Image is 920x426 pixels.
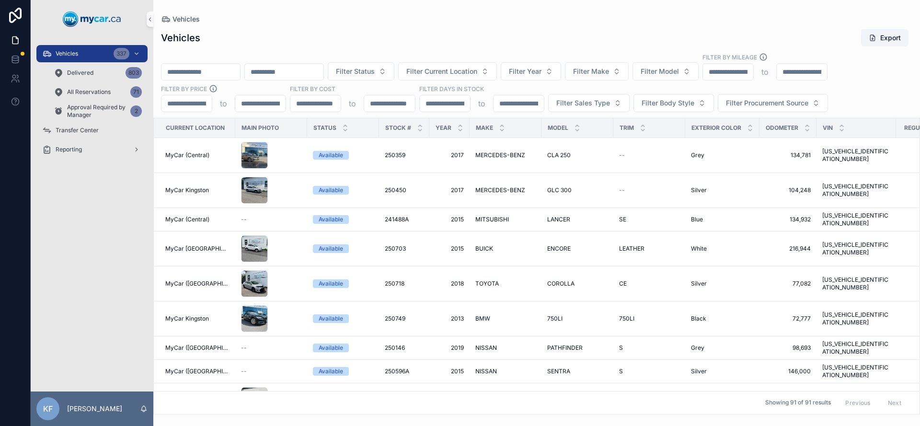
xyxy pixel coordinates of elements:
a: 2015 [435,216,464,223]
a: 250146 [385,344,424,352]
span: Main Photo [241,124,279,132]
div: Available [319,186,343,195]
span: Transfer Center [56,127,99,134]
a: Grey [691,344,754,352]
p: to [349,98,356,109]
span: MyCar Kingston [165,315,209,322]
span: 2013 [435,315,464,322]
a: -- [241,216,301,223]
span: BUICK [475,245,493,253]
a: -- [619,151,679,159]
span: SENTRA [547,368,570,375]
a: Available [313,279,373,288]
a: 98,693 [765,344,811,352]
span: Blue [691,216,703,223]
a: PATHFINDER [547,344,608,352]
span: -- [241,368,247,375]
span: CLA 250 [547,151,571,159]
span: Vehicles [172,14,200,24]
span: Current Location [166,124,225,132]
span: -- [619,151,625,159]
div: Available [319,344,343,352]
a: 2017 [435,151,464,159]
p: to [478,98,485,109]
a: 146,000 [765,368,811,375]
span: [US_VEHICLE_IDENTIFICATION_NUMBER] [822,364,890,379]
span: Make [476,124,493,132]
div: Available [319,314,343,323]
span: MyCar (Central) [165,151,209,159]
span: MERCEDES-BENZ [475,151,525,159]
span: 250596A [385,368,409,375]
a: -- [241,344,301,352]
span: KF [43,403,53,414]
label: FILTER BY PRICE [161,84,207,93]
span: Grey [691,344,704,352]
span: NISSAN [475,368,497,375]
h1: Vehicles [161,31,200,45]
a: Approval Required by Manager2 [48,103,148,120]
button: Select Button [718,94,828,112]
span: BMW [475,315,490,322]
span: NISSAN [475,344,497,352]
a: MyCar Kingston [165,186,230,194]
a: ENCORE [547,245,608,253]
a: SE [619,216,679,223]
button: Select Button [632,62,699,81]
a: Delivered803 [48,64,148,81]
a: 250749 [385,315,424,322]
a: Blue [691,216,754,223]
span: 250703 [385,245,406,253]
span: Showing 91 of 91 results [765,399,831,407]
span: Trim [620,124,634,132]
span: 2019 [435,344,464,352]
a: [US_VEHICLE_IDENTIFICATION_NUMBER] [822,276,890,291]
a: MyCar [GEOGRAPHIC_DATA] [165,245,230,253]
a: Vehicles337 [36,45,148,62]
span: Status [313,124,336,132]
a: [US_VEHICLE_IDENTIFICATION_NUMBER] [822,241,890,256]
button: Select Button [633,94,714,112]
a: TOYOTA [475,280,536,288]
a: 750LI [619,315,679,322]
div: Available [319,215,343,224]
a: LANCER [547,216,608,223]
span: 250146 [385,344,405,352]
span: VIN [823,124,833,132]
a: White [691,245,754,253]
span: 750LI [619,315,634,322]
span: Filter Make [573,67,609,76]
a: MyCar ([GEOGRAPHIC_DATA]) [165,368,230,375]
a: COROLLA [547,280,608,288]
a: BMW [475,315,536,322]
span: Model [548,124,568,132]
a: Black [691,315,754,322]
span: [US_VEHICLE_IDENTIFICATION_NUMBER] [822,212,890,227]
span: 134,932 [765,216,811,223]
a: Silver [691,186,754,194]
a: LEATHER [619,245,679,253]
span: SE [619,216,626,223]
a: 2018 [435,280,464,288]
a: 250359 [385,151,424,159]
a: [US_VEHICLE_IDENTIFICATION_NUMBER] [822,183,890,198]
a: 134,781 [765,151,811,159]
a: All Reservations71 [48,83,148,101]
label: FILTER BY COST [290,84,335,93]
span: TOYOTA [475,280,499,288]
a: 72,777 [765,315,811,322]
span: 250359 [385,151,405,159]
a: S [619,344,679,352]
span: 77,082 [765,280,811,288]
a: CE [619,280,679,288]
a: 104,248 [765,186,811,194]
a: MyCar Kingston [165,315,230,322]
span: All Reservations [67,88,111,96]
label: Filter Days In Stock [419,84,484,93]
